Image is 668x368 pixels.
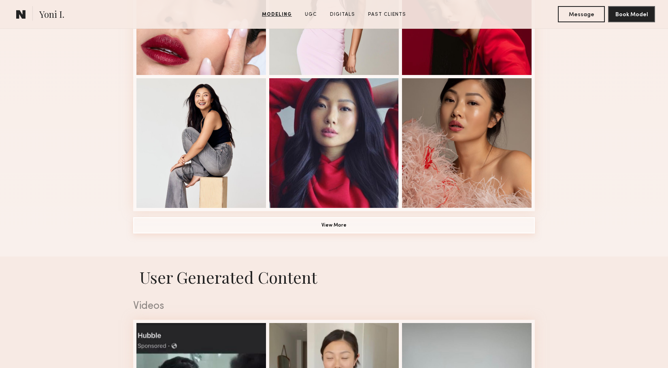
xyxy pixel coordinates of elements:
[133,217,535,233] button: View More
[259,11,295,18] a: Modeling
[133,301,535,312] div: Videos
[608,6,655,22] button: Book Model
[327,11,358,18] a: Digitals
[127,266,541,288] h1: User Generated Content
[365,11,409,18] a: Past Clients
[39,8,64,22] span: Yoni I.
[608,11,655,17] a: Book Model
[302,11,320,18] a: UGC
[558,6,605,22] button: Message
